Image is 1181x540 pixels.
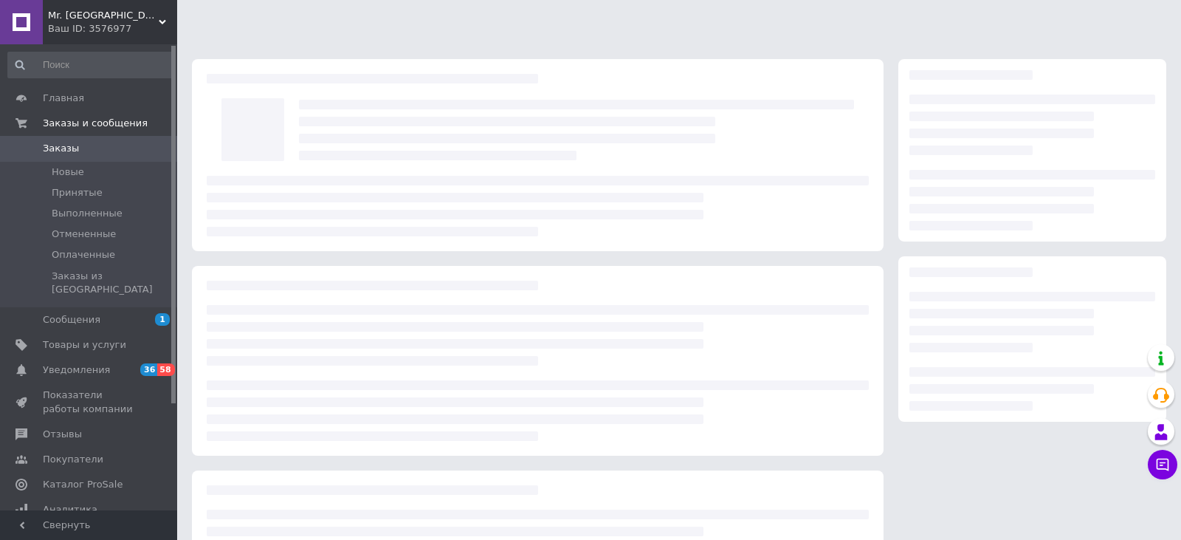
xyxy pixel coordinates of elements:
[140,363,157,376] span: 36
[43,92,84,105] span: Главная
[43,478,123,491] span: Каталог ProSale
[43,142,79,155] span: Заказы
[157,363,174,376] span: 58
[43,338,126,352] span: Товары и услуги
[52,248,115,262] span: Оплаченные
[43,428,82,441] span: Отзывы
[1148,450,1177,479] button: Чат с покупателем
[52,207,123,220] span: Выполненные
[155,313,170,326] span: 1
[52,228,116,241] span: Отмененные
[52,186,103,199] span: Принятые
[43,313,100,327] span: Сообщения
[43,389,137,415] span: Показатели работы компании
[43,453,103,466] span: Покупатели
[7,52,174,78] input: Поиск
[48,22,177,35] div: Ваш ID: 3576977
[52,165,84,179] span: Новые
[43,503,97,516] span: Аналитика
[43,117,148,130] span: Заказы и сообщения
[52,270,173,296] span: Заказы из [GEOGRAPHIC_DATA]
[48,9,159,22] span: Mr. Чохлів
[43,363,110,377] span: Уведомления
